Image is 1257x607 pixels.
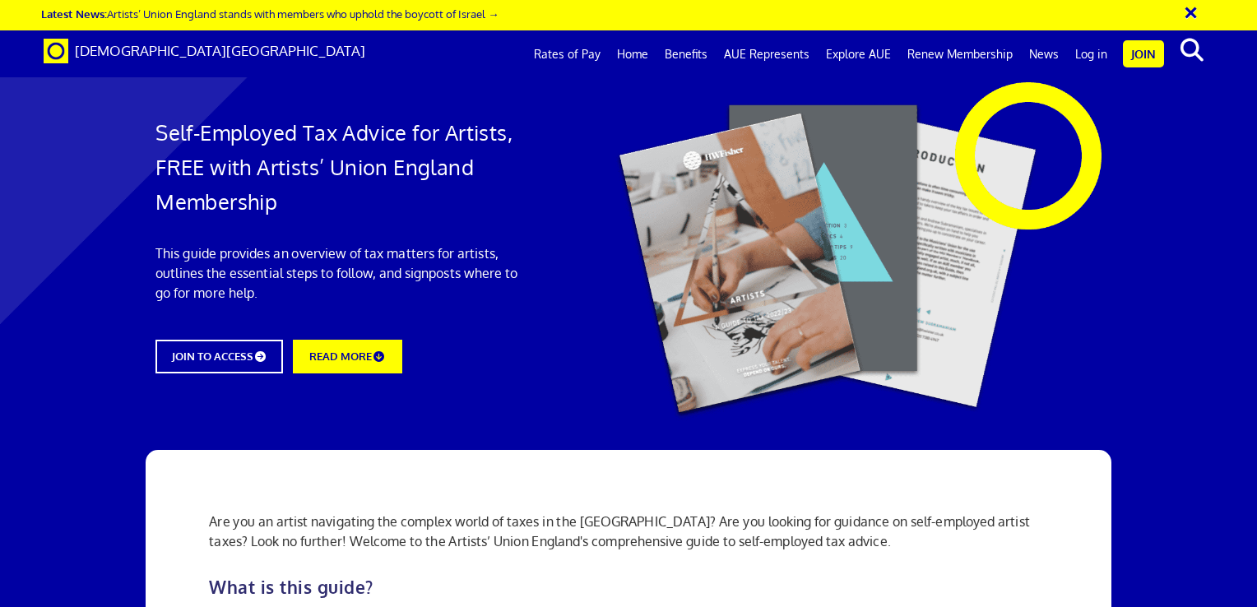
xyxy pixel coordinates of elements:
span: [DEMOGRAPHIC_DATA][GEOGRAPHIC_DATA] [75,42,365,59]
a: Renew Membership [899,34,1021,75]
a: Explore AUE [818,34,899,75]
a: Rates of Pay [526,34,609,75]
a: AUE Represents [716,34,818,75]
p: Are you an artist navigating the complex world of taxes in the [GEOGRAPHIC_DATA]? Are you looking... [209,512,1047,551]
h1: Self-Employed Tax Advice for Artists, FREE with Artists’ Union England Membership [155,115,536,219]
a: Join [1123,40,1164,67]
a: READ MORE [293,340,401,373]
a: JOIN TO ACCESS [155,340,283,373]
button: search [1167,33,1218,67]
a: Home [609,34,656,75]
p: This guide provides an overview of tax matters for artists, outlines the essential steps to follo... [155,243,536,303]
a: Latest News:Artists’ Union England stands with members who uphold the boycott of Israel → [41,7,499,21]
a: Benefits [656,34,716,75]
a: News [1021,34,1067,75]
a: Log in [1067,34,1116,75]
strong: Latest News: [41,7,107,21]
a: Brand [DEMOGRAPHIC_DATA][GEOGRAPHIC_DATA] [31,30,378,72]
h2: What is this guide? [209,577,1047,596]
